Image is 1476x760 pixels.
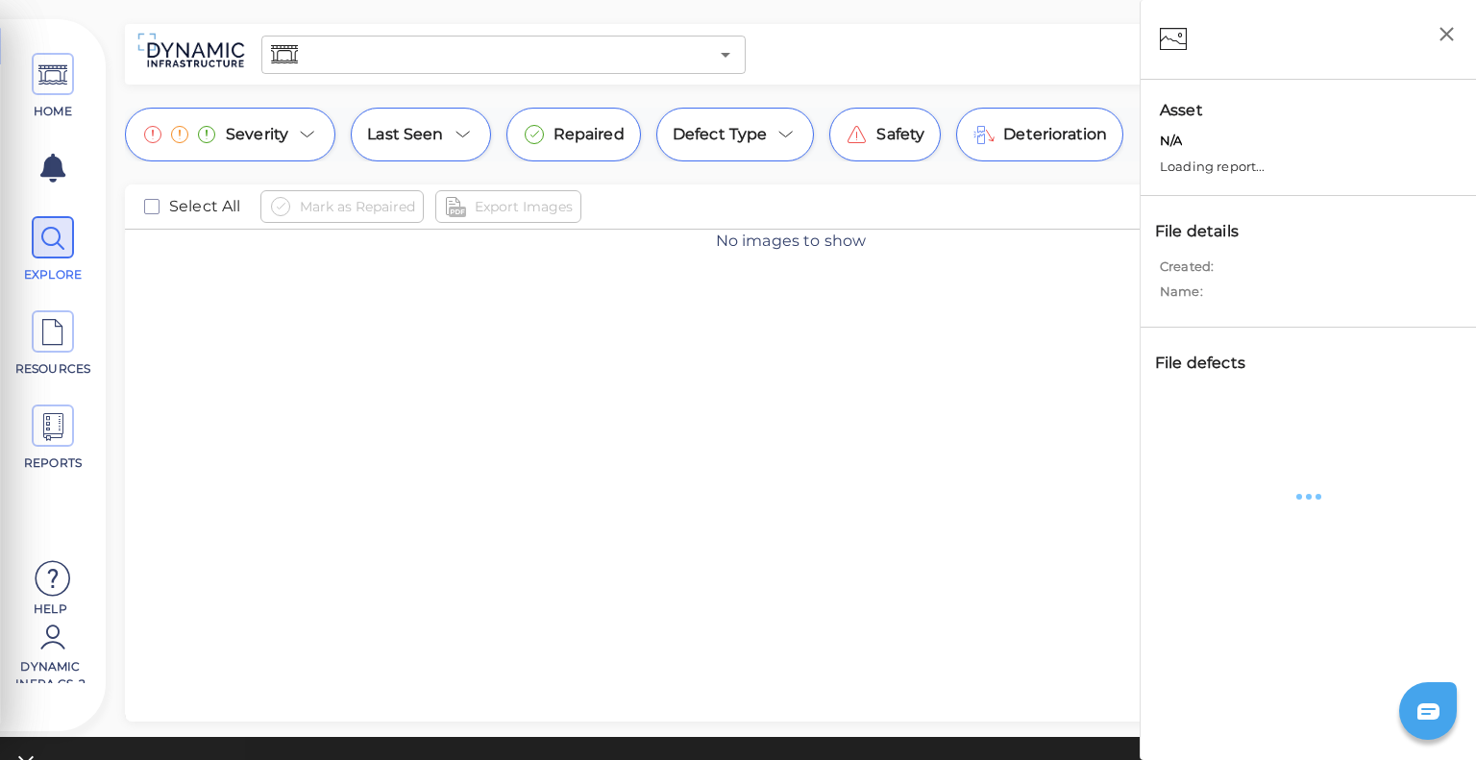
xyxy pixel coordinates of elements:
span: Deterioration [1003,123,1107,146]
span: Created: [1160,257,1275,282]
span: REPORTS [12,454,94,472]
span: Loading report... [1160,159,1266,174]
a: EXPLORE [10,216,96,283]
span: Safety [876,123,924,146]
span: Asset [1160,99,1457,122]
span: EXPLORE [12,266,94,283]
span: Defect Type [673,123,768,146]
span: N/A [1160,132,1182,151]
button: Export Images [435,190,581,223]
span: Select All [169,195,241,218]
span: Mark as Repaired [300,195,415,218]
span: Last Seen [367,123,443,146]
div: File defects [1150,347,1270,380]
span: No images to show [716,232,867,250]
span: Dynamic Infra CS-2 [10,658,91,683]
a: HOME [10,53,96,120]
span: HOME [12,103,94,120]
span: Repaired [553,123,625,146]
span: Export Images [475,195,573,218]
span: Name: [1160,282,1275,307]
button: Mark as Repaired [260,190,424,223]
div: File details [1150,215,1264,248]
span: RESOURCES [12,360,94,378]
button: Open [712,41,739,68]
span: Help [10,601,91,616]
span: Severity [226,123,288,146]
a: REPORTS [10,405,96,472]
a: RESOURCES [10,310,96,378]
